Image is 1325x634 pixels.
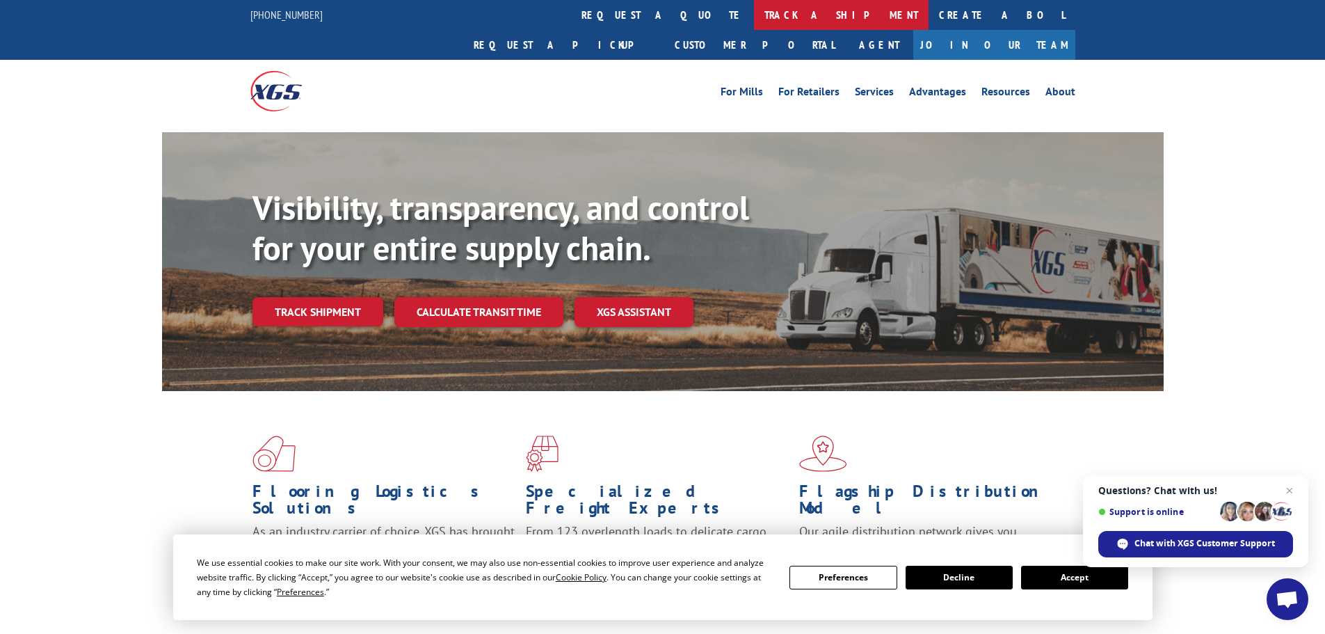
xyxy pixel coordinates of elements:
div: Cookie Consent Prompt [173,534,1153,620]
a: Resources [981,86,1030,102]
a: Open chat [1267,578,1308,620]
a: Calculate transit time [394,297,563,327]
img: xgs-icon-focused-on-flooring-red [526,436,559,472]
span: Chat with XGS Customer Support [1134,537,1275,550]
button: Preferences [789,566,897,589]
span: As an industry carrier of choice, XGS has brought innovation and dedication to flooring logistics... [252,523,515,573]
span: Questions? Chat with us! [1098,485,1293,496]
a: Track shipment [252,297,383,326]
span: Our agile distribution network gives you nationwide inventory management on demand. [799,523,1055,556]
h1: Flooring Logistics Solutions [252,483,515,523]
a: For Retailers [778,86,840,102]
a: XGS ASSISTANT [575,297,693,327]
h1: Flagship Distribution Model [799,483,1062,523]
a: Join Our Team [913,30,1075,60]
a: Request a pickup [463,30,664,60]
button: Decline [906,566,1013,589]
a: [PHONE_NUMBER] [250,8,323,22]
img: xgs-icon-flagship-distribution-model-red [799,436,847,472]
a: About [1045,86,1075,102]
a: Customer Portal [664,30,845,60]
a: Services [855,86,894,102]
a: Advantages [909,86,966,102]
img: xgs-icon-total-supply-chain-intelligence-red [252,436,296,472]
span: Preferences [277,586,324,598]
a: For Mills [721,86,763,102]
a: Agent [845,30,913,60]
span: Chat with XGS Customer Support [1098,531,1293,557]
button: Accept [1021,566,1128,589]
h1: Specialized Freight Experts [526,483,789,523]
b: Visibility, transparency, and control for your entire supply chain. [252,186,749,269]
div: We use essential cookies to make our site work. With your consent, we may also use non-essential ... [197,555,773,599]
span: Support is online [1098,507,1215,517]
span: Cookie Policy [556,571,607,583]
p: From 123 overlength loads to delicate cargo, our experienced staff knows the best way to move you... [526,523,789,585]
